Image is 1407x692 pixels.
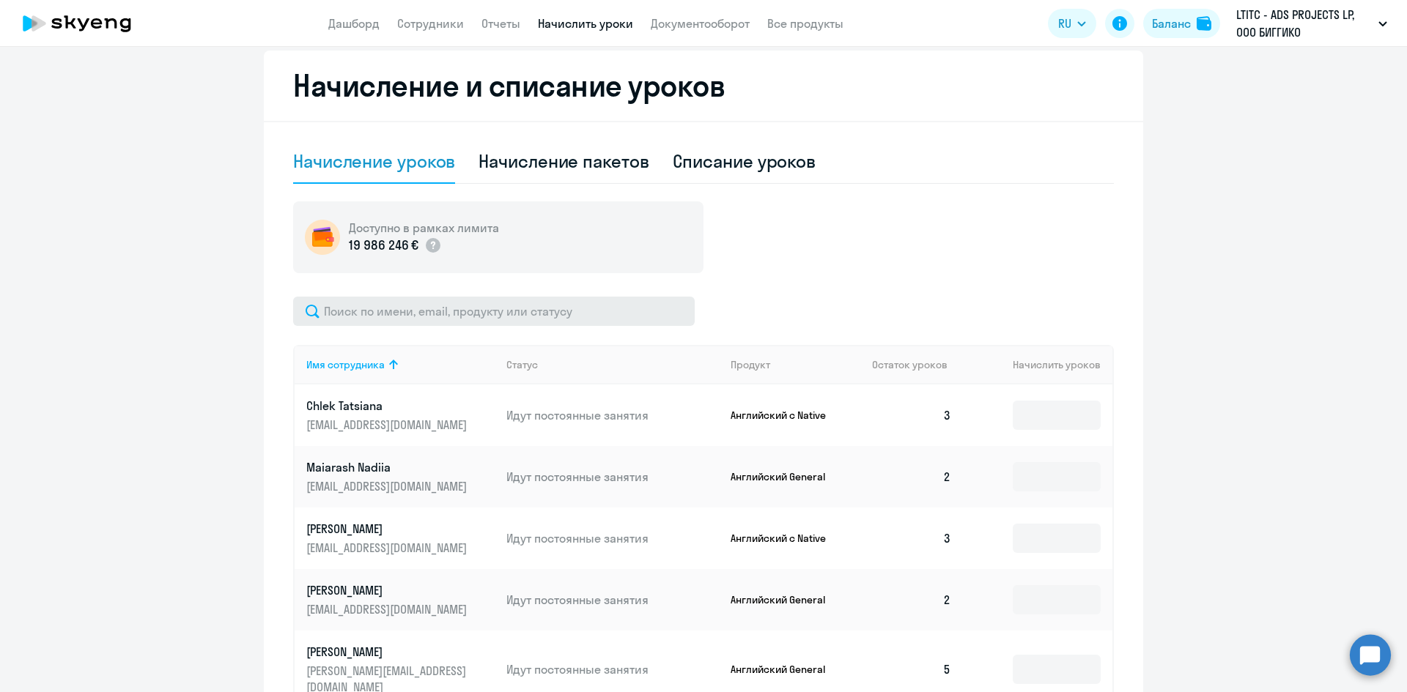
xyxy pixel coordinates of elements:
div: Имя сотрудника [306,358,385,371]
div: Остаток уроков [872,358,963,371]
p: [PERSON_NAME] [306,582,470,598]
div: Имя сотрудника [306,358,495,371]
td: 2 [860,569,963,630]
p: [EMAIL_ADDRESS][DOMAIN_NAME] [306,540,470,556]
p: Идут постоянные занятия [506,530,719,546]
p: [PERSON_NAME] [306,521,470,537]
p: Maiarash Nadiia [306,459,470,475]
td: 3 [860,507,963,569]
a: Сотрудники [397,16,464,31]
a: Отчеты [481,16,520,31]
p: [EMAIL_ADDRESS][DOMAIN_NAME] [306,478,470,494]
div: Статус [506,358,538,371]
button: Балансbalance [1143,9,1220,38]
a: Документооборот [651,16,750,31]
p: Chlek Tatsiana [306,398,470,414]
p: Английский с Native [731,532,841,545]
button: RU [1048,9,1096,38]
a: [PERSON_NAME][EMAIL_ADDRESS][DOMAIN_NAME] [306,582,495,617]
th: Начислить уроков [963,345,1112,384]
a: Дашборд [328,16,380,31]
p: Идут постоянные занятия [506,661,719,677]
a: Все продукты [767,16,843,31]
h5: Доступно в рамках лимита [349,220,499,236]
button: LTITC - ADS PROJECTS LP, ООО БИГГИКО [1229,6,1395,41]
p: Идут постоянные занятия [506,592,719,608]
img: wallet-circle.png [305,220,340,255]
a: Maiarash Nadiia[EMAIL_ADDRESS][DOMAIN_NAME] [306,459,495,494]
p: 19 986 246 € [349,236,418,255]
p: Идут постоянные занятия [506,469,719,485]
div: Начисление пакетов [479,149,649,173]
p: [EMAIL_ADDRESS][DOMAIN_NAME] [306,417,470,433]
p: [EMAIL_ADDRESS][DOMAIN_NAME] [306,601,470,617]
span: Остаток уроков [872,358,948,371]
span: RU [1058,15,1071,32]
td: 3 [860,384,963,446]
a: [PERSON_NAME][EMAIL_ADDRESS][DOMAIN_NAME] [306,521,495,556]
div: Статус [506,358,719,371]
p: Английский General [731,663,841,676]
p: Идут постоянные занятия [506,407,719,423]
div: Продукт [731,358,770,371]
p: Английский General [731,593,841,606]
input: Поиск по имени, email, продукту или статусу [293,297,695,326]
div: Списание уроков [673,149,816,173]
a: Начислить уроки [538,16,633,31]
h2: Начисление и списание уроков [293,68,1114,103]
img: balance [1197,16,1211,31]
p: Английский General [731,470,841,483]
p: LTITC - ADS PROJECTS LP, ООО БИГГИКО [1236,6,1373,41]
div: Продукт [731,358,861,371]
p: [PERSON_NAME] [306,644,470,660]
a: Chlek Tatsiana[EMAIL_ADDRESS][DOMAIN_NAME] [306,398,495,433]
td: 2 [860,446,963,507]
div: Начисление уроков [293,149,455,173]
p: Английский с Native [731,409,841,422]
div: Баланс [1152,15,1191,32]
